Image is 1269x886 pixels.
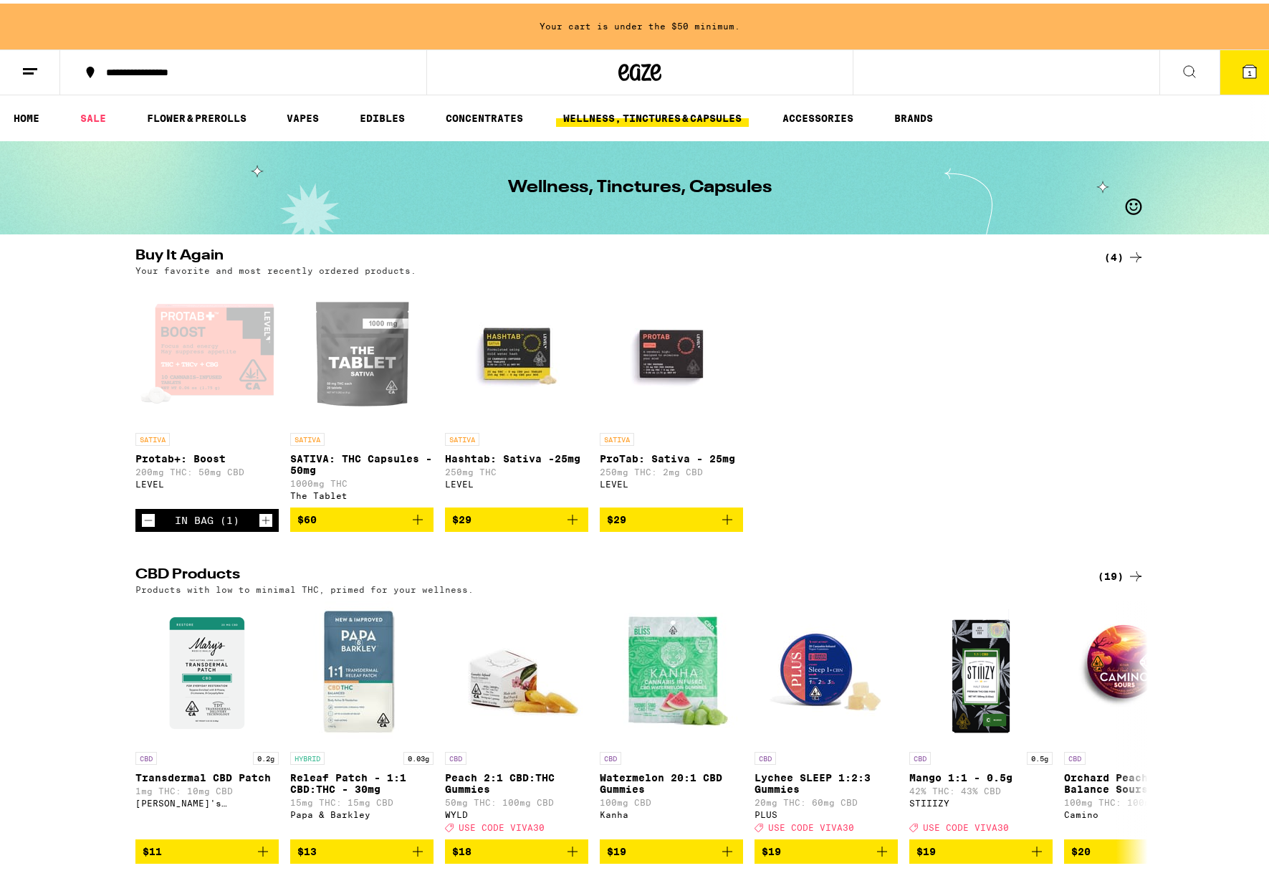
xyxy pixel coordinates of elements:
[1098,564,1144,581] div: (19)
[445,429,479,442] p: SATIVA
[1064,794,1207,804] p: 100mg THC: 100mg CBD
[755,806,898,816] div: PLUS
[135,768,279,780] p: Transdermal CBD Patch
[135,429,170,442] p: SATIVA
[290,836,434,860] button: Add to bag
[297,842,317,854] span: $13
[600,504,743,528] button: Add to bag
[290,475,434,485] p: 1000mg THC
[508,176,772,193] h1: Wellness, Tinctures, Capsules
[135,449,279,461] p: Protab+: Boost
[600,476,743,485] div: LEVEL
[445,464,588,473] p: 250mg THC
[556,106,749,123] a: WELLNESS, TINCTURES & CAPSULES
[140,106,254,123] a: FLOWER & PREROLLS
[762,842,781,854] span: $19
[909,836,1053,860] button: Add to bag
[607,842,626,854] span: $19
[445,836,588,860] button: Add to bag
[143,842,162,854] span: $11
[135,245,1074,262] h2: Buy It Again
[445,806,588,816] div: WYLD
[445,279,588,422] img: LEVEL - Hashtab: Sativa -25mg
[290,748,325,761] p: HYBRID
[253,748,279,761] p: 0.2g
[909,768,1053,780] p: Mango 1:1 - 0.5g
[439,106,530,123] a: CONCENTRATES
[600,464,743,473] p: 250mg THC: 2mg CBD
[279,106,326,123] a: VAPES
[1104,245,1144,262] a: (4)
[755,598,898,741] img: PLUS - Lychee SLEEP 1:2:3 Gummies
[290,279,434,422] img: The Tablet - SATIVA: THC Capsules - 50mg
[600,449,743,461] p: ProTab: Sativa - 25mg
[445,504,588,528] button: Add to bag
[600,429,634,442] p: SATIVA
[600,794,743,804] p: 100mg CBD
[445,476,588,485] div: LEVEL
[916,842,936,854] span: $19
[290,598,434,741] img: Papa & Barkley - Releaf Patch - 1:1 CBD:THC - 30mg
[755,598,898,836] a: Open page for Lychee SLEEP 1:2:3 Gummies from PLUS
[607,510,626,522] span: $29
[135,262,416,272] p: Your favorite and most recently ordered products.
[452,510,471,522] span: $29
[290,449,434,472] p: SATIVA: THC Capsules - 50mg
[290,279,434,504] a: Open page for SATIVA: THC Capsules - 50mg from The Tablet
[600,598,743,741] img: Kanha - Watermelon 20:1 CBD Gummies
[909,598,1053,836] a: Open page for Mango 1:1 - 0.5g from STIIIZY
[445,794,588,804] p: 50mg THC: 100mg CBD
[909,748,931,761] p: CBD
[459,819,545,829] span: USE CODE VIVA30
[290,806,434,816] div: Papa & Barkley
[403,748,434,761] p: 0.03g
[259,510,273,524] button: Increment
[135,598,279,836] a: Open page for Transdermal CBD Patch from Mary's Medicinals
[600,279,743,422] img: LEVEL - ProTab: Sativa - 25mg
[1064,768,1207,791] p: Orchard Peach 1:1 Balance Sours Gummies
[600,768,743,791] p: Watermelon 20:1 CBD Gummies
[1064,598,1207,836] a: Open page for Orchard Peach 1:1 Balance Sours Gummies from Camino
[290,429,325,442] p: SATIVA
[135,464,279,473] p: 200mg THC: 50mg CBD
[290,768,434,791] p: Releaf Patch - 1:1 CBD:THC - 30mg
[775,106,861,123] a: ACCESSORIES
[353,106,412,123] a: EDIBLES
[923,819,1009,829] span: USE CODE VIVA30
[445,449,588,461] p: Hashtab: Sativa -25mg
[909,598,1053,741] img: STIIIZY - Mango 1:1 - 0.5g
[135,748,157,761] p: CBD
[135,783,279,792] p: 1mg THC: 10mg CBD
[909,783,1053,792] p: 42% THC: 43% CBD
[135,598,279,741] img: Mary's Medicinals - Transdermal CBD Patch
[1064,806,1207,816] div: Camino
[1064,748,1086,761] p: CBD
[445,598,588,741] img: WYLD - Peach 2:1 CBD:THC Gummies
[909,795,1053,804] div: STIIIZY
[135,279,279,505] a: Open page for Protab+: Boost from LEVEL
[135,795,279,804] div: [PERSON_NAME]'s Medicinals
[768,819,854,829] span: USE CODE VIVA30
[1071,842,1091,854] span: $20
[135,836,279,860] button: Add to bag
[445,598,588,836] a: Open page for Peach 2:1 CBD:THC Gummies from WYLD
[887,106,940,123] a: BRANDS
[600,748,621,761] p: CBD
[600,279,743,504] a: Open page for ProTab: Sativa - 25mg from LEVEL
[6,106,47,123] a: HOME
[9,10,103,22] span: Hi. Need any help?
[141,510,155,524] button: Decrement
[175,511,239,523] div: In Bag (1)
[600,836,743,860] button: Add to bag
[290,598,434,836] a: Open page for Releaf Patch - 1:1 CBD:THC - 30mg from Papa & Barkley
[600,806,743,816] div: Kanha
[755,768,898,791] p: Lychee SLEEP 1:2:3 Gummies
[297,510,317,522] span: $60
[1027,748,1053,761] p: 0.5g
[1064,836,1207,860] button: Add to bag
[445,279,588,504] a: Open page for Hashtab: Sativa -25mg from LEVEL
[290,487,434,497] div: The Tablet
[445,748,466,761] p: CBD
[135,476,279,485] div: LEVEL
